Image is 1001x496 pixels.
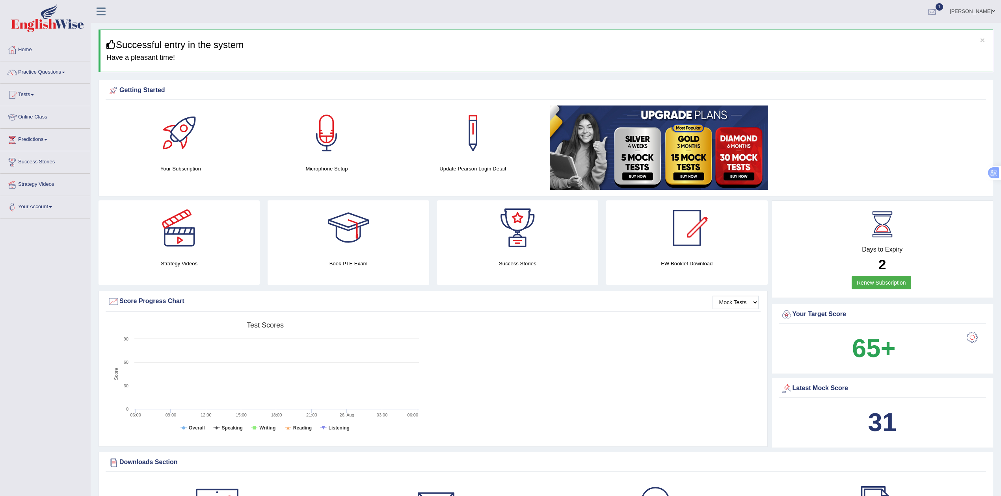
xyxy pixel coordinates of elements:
[130,413,141,417] text: 06:00
[852,334,895,363] b: 65+
[259,425,275,431] tspan: Writing
[0,151,90,171] a: Success Stories
[112,165,250,173] h4: Your Subscription
[108,85,984,96] div: Getting Started
[124,360,128,365] text: 60
[404,165,542,173] h4: Update Pearson Login Detail
[306,413,317,417] text: 21:00
[113,368,119,380] tspan: Score
[377,413,388,417] text: 03:00
[407,413,419,417] text: 06:00
[0,106,90,126] a: Online Class
[0,61,90,81] a: Practice Questions
[437,259,598,268] h4: Success Stories
[0,129,90,148] a: Predictions
[124,383,128,388] text: 30
[329,425,350,431] tspan: Listening
[868,408,897,437] b: 31
[0,196,90,216] a: Your Account
[606,259,767,268] h4: EW Booklet Download
[852,276,911,289] a: Renew Subscription
[108,296,759,307] div: Score Progress Chart
[271,413,282,417] text: 18:00
[550,105,768,190] img: small5.jpg
[236,413,247,417] text: 15:00
[936,3,943,11] span: 1
[166,413,177,417] text: 09:00
[781,309,984,320] div: Your Target Score
[258,165,396,173] h4: Microphone Setup
[980,36,985,44] button: ×
[108,457,984,468] div: Downloads Section
[247,321,284,329] tspan: Test scores
[99,259,260,268] h4: Strategy Videos
[781,383,984,394] div: Latest Mock Score
[126,407,128,411] text: 0
[878,257,886,272] b: 2
[201,413,212,417] text: 12:00
[268,259,429,268] h4: Book PTE Exam
[0,84,90,104] a: Tests
[340,413,354,417] tspan: 26. Aug
[189,425,205,431] tspan: Overall
[222,425,243,431] tspan: Speaking
[293,425,312,431] tspan: Reading
[0,174,90,193] a: Strategy Videos
[106,54,987,62] h4: Have a pleasant time!
[781,246,984,253] h4: Days to Expiry
[124,337,128,341] text: 90
[0,39,90,59] a: Home
[106,40,987,50] h3: Successful entry in the system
